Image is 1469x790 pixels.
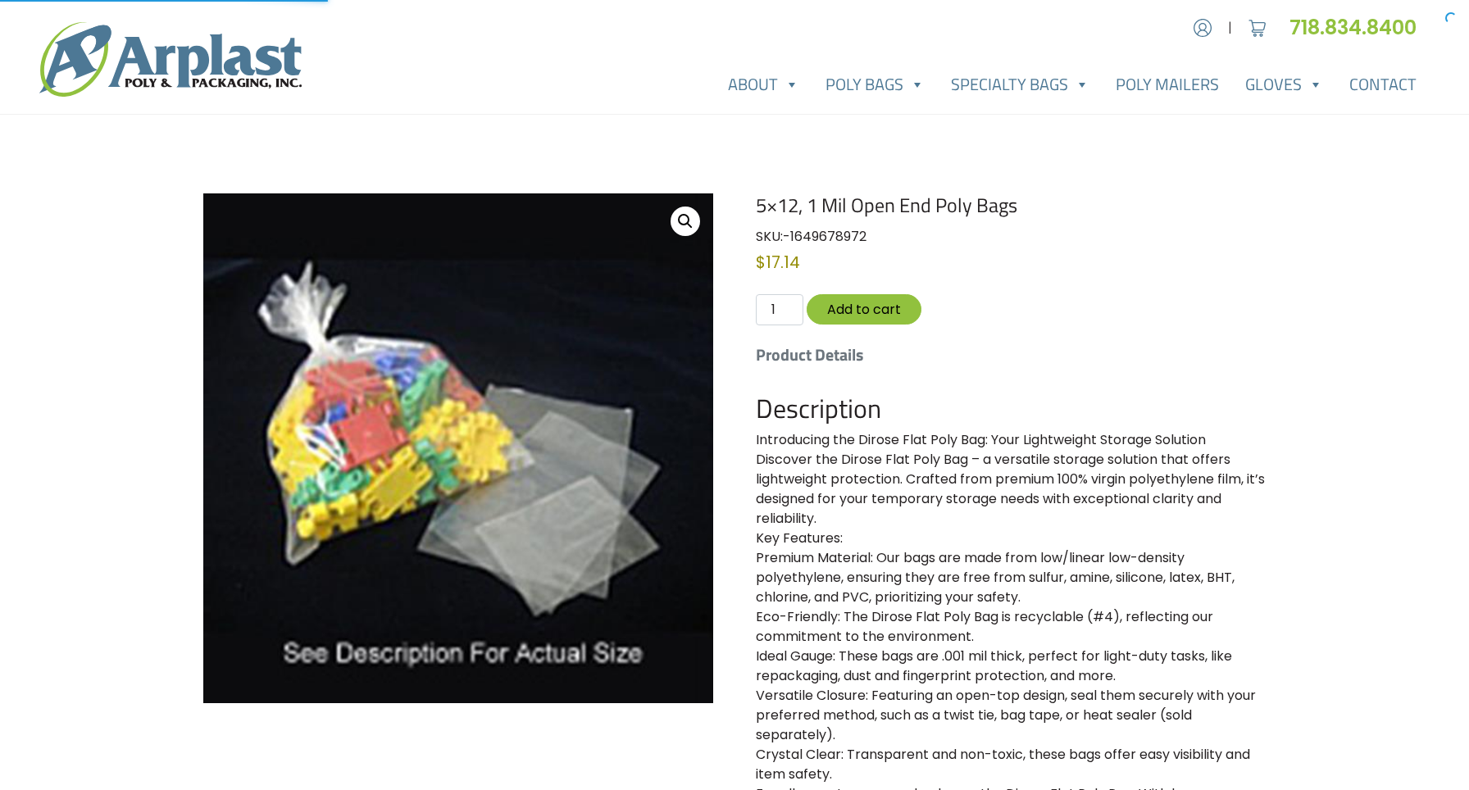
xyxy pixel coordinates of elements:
img: logo [39,22,302,97]
a: Gloves [1232,68,1336,101]
h1: 5×12, 1 Mil Open End Poly Bags [756,193,1266,217]
a: Poly Mailers [1103,68,1232,101]
span: | [1228,18,1232,38]
a: Poly Bags [812,68,938,101]
a: Contact [1336,68,1430,101]
input: Qty [756,294,803,325]
span: SKU: [756,227,866,246]
a: 718.834.8400 [1289,14,1430,41]
h2: Description [756,393,1266,424]
a: View full-screen image gallery [671,207,700,236]
span: -1649678972 [783,227,866,246]
img: 5x12, 1 Mil Open End Poly Bags [203,193,713,703]
a: About [715,68,812,101]
h5: Product Details [756,345,1266,365]
bdi: 17.14 [756,251,800,274]
button: Add to cart [807,294,921,325]
span: $ [756,251,766,274]
a: Specialty Bags [938,68,1103,101]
